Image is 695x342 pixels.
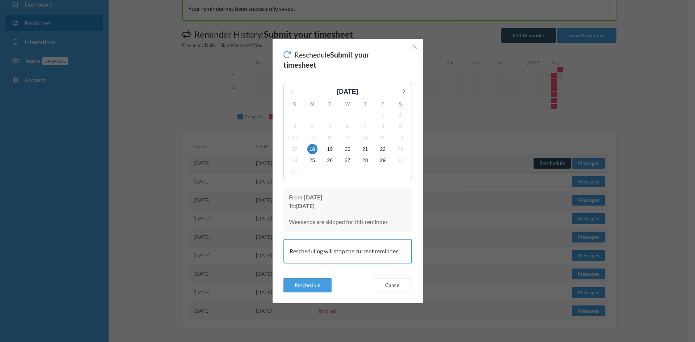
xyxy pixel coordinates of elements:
[304,194,322,200] strong: [DATE]
[392,98,409,110] div: S
[325,122,335,132] span: Friday, September 5, 2025
[395,122,405,132] span: Tuesday, September 9, 2025
[360,133,370,143] span: Sunday, September 14, 2025
[283,278,332,292] button: Reschedule
[339,98,357,110] div: W
[283,50,397,70] h2: Reschedule
[296,202,315,209] strong: [DATE]
[283,239,412,263] div: Rescheduling will stop the current reminder.
[325,155,335,165] span: Friday, September 26, 2025
[342,122,353,132] span: Saturday, September 6, 2025
[334,87,361,97] div: [DATE]
[395,110,405,121] span: Tuesday, September 2, 2025
[378,144,388,154] span: Monday, September 22, 2025
[289,193,407,210] p: From: To:
[321,98,339,110] div: T
[378,122,388,132] span: Monday, September 8, 2025
[307,155,317,165] span: Thursday, September 25, 2025
[342,155,353,165] span: Saturday, September 27, 2025
[290,166,300,177] span: Wednesday, October 1, 2025
[303,98,321,110] div: M
[290,133,300,143] span: Wednesday, September 10, 2025
[307,122,317,132] span: Thursday, September 4, 2025
[378,110,388,121] span: Monday, September 1, 2025
[286,98,304,110] div: S
[360,122,370,132] span: Sunday, September 7, 2025
[342,144,353,154] span: Saturday, September 20, 2025
[290,155,300,165] span: Wednesday, September 24, 2025
[342,133,353,143] span: Saturday, September 13, 2025
[395,144,405,154] span: Tuesday, September 23, 2025
[360,155,370,165] span: Sunday, September 28, 2025
[374,98,392,110] div: F
[378,155,388,165] span: Monday, September 29, 2025
[325,144,335,154] span: Friday, September 19, 2025
[290,122,300,132] span: Wednesday, September 3, 2025
[360,144,370,154] span: Sunday, September 21, 2025
[289,218,407,226] p: Weekends are skipped for this reminder.
[356,98,374,110] div: T
[374,278,412,292] button: Cancel
[410,42,419,51] button: Close
[395,133,405,143] span: Tuesday, September 16, 2025
[325,133,335,143] span: Friday, September 12, 2025
[290,144,300,154] span: Wednesday, September 17, 2025
[307,144,317,154] span: Thursday, September 18, 2025
[307,133,317,143] span: Thursday, September 11, 2025
[395,155,405,165] span: Tuesday, September 30, 2025
[378,133,388,143] span: Monday, September 15, 2025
